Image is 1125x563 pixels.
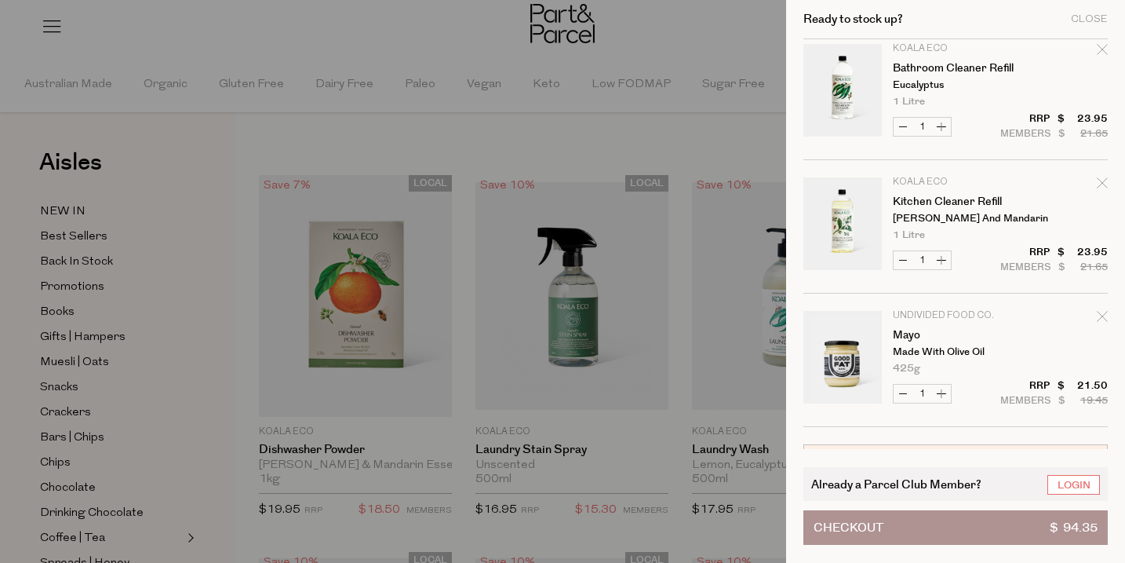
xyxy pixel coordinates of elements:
a: Kitchen Cleaner Refill [893,196,1014,207]
p: Undivided Food Co. [893,311,1014,320]
p: Made with Olive Oil [893,347,1014,357]
div: Remove Kitchen Cleaner Refill [1097,175,1108,196]
div: Remove Bathroom Cleaner Refill [1097,42,1108,63]
div: Remove Mayo [1097,309,1108,330]
span: $ 94.35 [1050,511,1098,544]
span: 1 Litre [893,97,925,107]
span: 425g [893,364,920,374]
p: Koala Eco [893,44,1014,53]
a: Login [1047,475,1100,495]
span: 1 Litre [893,230,925,240]
p: Eucalyptus [893,80,1014,90]
p: Koala Eco [893,177,1014,187]
input: QTY Mayo [912,385,932,403]
button: Checkout$ 94.35 [803,510,1108,545]
span: Checkout [814,511,883,544]
div: Join to Save on this Parcel [803,444,1108,477]
span: Already a Parcel Club Member? [811,475,981,493]
a: Mayo [893,330,1014,341]
div: Close [1071,14,1108,24]
p: [PERSON_NAME] and Mandarin [893,214,1014,224]
a: Bathroom Cleaner Refill [893,63,1014,74]
h2: Ready to stock up? [803,13,903,25]
input: QTY Bathroom Cleaner Refill [912,118,932,136]
input: QTY Kitchen Cleaner Refill [912,251,932,269]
